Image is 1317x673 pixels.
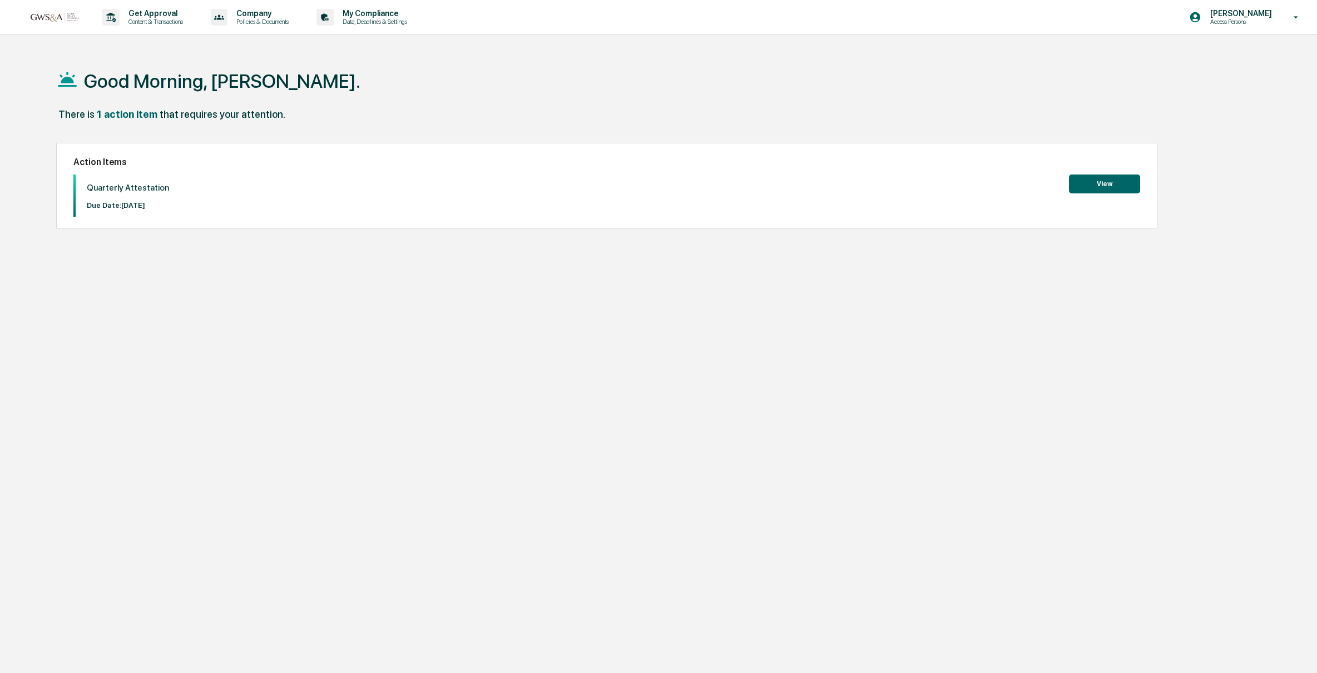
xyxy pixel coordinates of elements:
h1: Good Morning, [PERSON_NAME]. [84,70,360,92]
p: My Compliance [334,9,413,18]
div: There is [58,108,95,120]
p: Content & Transactions [120,18,189,26]
div: that requires your attention. [160,108,285,120]
p: Company [227,9,294,18]
p: Due Date: [DATE] [87,201,169,210]
p: Get Approval [120,9,189,18]
img: logo [27,12,80,22]
div: 1 action item [97,108,157,120]
p: Access Persons [1201,18,1278,26]
p: Quarterly Attestation [87,183,169,193]
p: Data, Deadlines & Settings [334,18,413,26]
p: [PERSON_NAME] [1201,9,1278,18]
p: Policies & Documents [227,18,294,26]
h2: Action Items [73,157,1140,167]
button: View [1069,175,1140,193]
a: View [1069,178,1140,188]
